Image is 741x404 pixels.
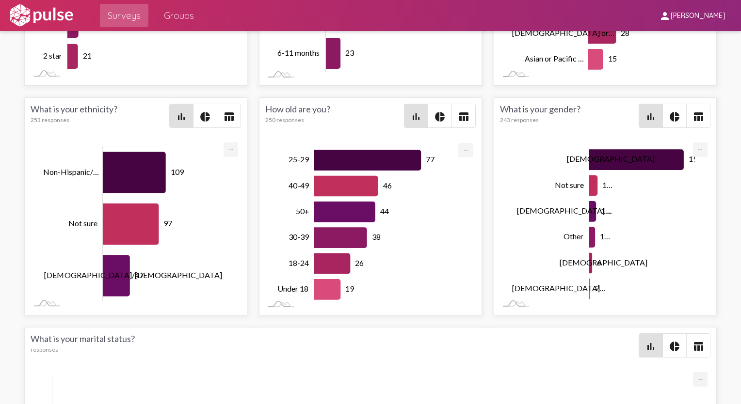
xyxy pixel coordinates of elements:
[100,4,148,27] a: Surveys
[289,232,309,241] tspan: 30-39
[434,111,446,123] mat-icon: pie_chart
[689,154,702,163] tspan: 192
[108,7,141,24] span: Surveys
[193,104,217,127] button: Pie style chart
[693,372,708,381] a: Export [Press ENTER or use arrow keys to navigate]
[265,116,404,124] div: 250 responses
[639,334,662,357] button: Bar chart
[512,28,614,37] tspan: [DEMOGRAPHIC_DATA] or…
[645,111,657,123] mat-icon: bar_chart
[277,47,320,57] tspan: 6-11 months
[651,6,733,24] button: [PERSON_NAME]
[500,116,639,124] div: 243 responses
[458,143,473,152] a: Export [Press ENTER or use arrow keys to navigate]
[345,284,354,293] tspan: 19
[426,155,435,164] tspan: 77
[31,116,169,124] div: 253 responses
[265,104,404,128] div: How old are you?
[164,218,173,228] tspan: 97
[608,54,616,63] tspan: 15
[525,54,584,63] tspan: Asian or Pacific …
[560,257,647,266] tspan: [DEMOGRAPHIC_DATA]
[164,7,194,24] span: Groups
[31,333,639,357] div: What is your marital status?
[170,104,193,127] button: Bar chart
[372,232,381,241] tspan: 38
[217,104,241,127] button: Table view
[31,346,639,353] div: responses
[289,155,309,164] tspan: 25-29
[564,232,583,241] tspan: Other
[600,232,610,241] tspan: 1…
[277,284,308,293] tspan: Under 18
[669,341,680,352] mat-icon: pie_chart
[103,152,166,297] g: Series
[43,167,99,176] tspan: Non-Hispanic/…
[289,258,309,267] tspan: 18-24
[31,104,169,128] div: What is your ethnicity?
[639,104,662,127] button: Bar chart
[687,334,710,357] button: Table view
[621,28,629,37] tspan: 28
[68,218,97,228] tspan: Not sure
[345,47,354,57] tspan: 23
[43,146,226,302] g: Chart
[693,341,704,352] mat-icon: table_chart
[224,142,238,152] a: Export [Press ENTER or use arrow keys to navigate]
[669,111,680,123] mat-icon: pie_chart
[567,154,655,163] tspan: [DEMOGRAPHIC_DATA]
[380,206,389,216] tspan: 44
[176,111,187,123] mat-icon: bar_chart
[44,270,223,280] tspan: [DEMOGRAPHIC_DATA]/[DEMOGRAPHIC_DATA]
[555,180,584,189] tspan: Not sure
[296,206,309,216] tspan: 50+
[663,334,686,357] button: Pie style chart
[512,283,606,293] tspan: [DEMOGRAPHIC_DATA]…
[410,111,422,123] mat-icon: bar_chart
[500,104,639,128] div: What is your gender?
[156,4,202,27] a: Groups
[404,104,428,127] button: Bar chart
[171,167,184,176] tspan: 109
[289,180,309,189] tspan: 40-49
[82,51,91,60] tspan: 21
[663,104,686,127] button: Pie style chart
[314,150,421,299] g: Series
[428,104,451,127] button: Pie style chart
[277,147,460,302] g: Chart
[687,104,710,127] button: Table view
[8,3,75,28] img: white-logo.svg
[355,258,364,267] tspan: 26
[671,12,725,20] span: [PERSON_NAME]
[602,180,612,189] tspan: 1…
[383,180,392,189] tspan: 46
[458,111,469,123] mat-icon: table_chart
[645,341,657,352] mat-icon: bar_chart
[512,146,702,302] g: Chart
[659,10,671,22] mat-icon: person
[693,142,708,152] a: Export [Press ENTER or use arrow keys to navigate]
[223,111,235,123] mat-icon: table_chart
[589,149,684,299] g: Series
[199,111,211,123] mat-icon: pie_chart
[517,206,612,215] tspan: [DEMOGRAPHIC_DATA] …
[43,51,62,60] tspan: 2 star
[452,104,475,127] button: Table view
[693,111,704,123] mat-icon: table_chart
